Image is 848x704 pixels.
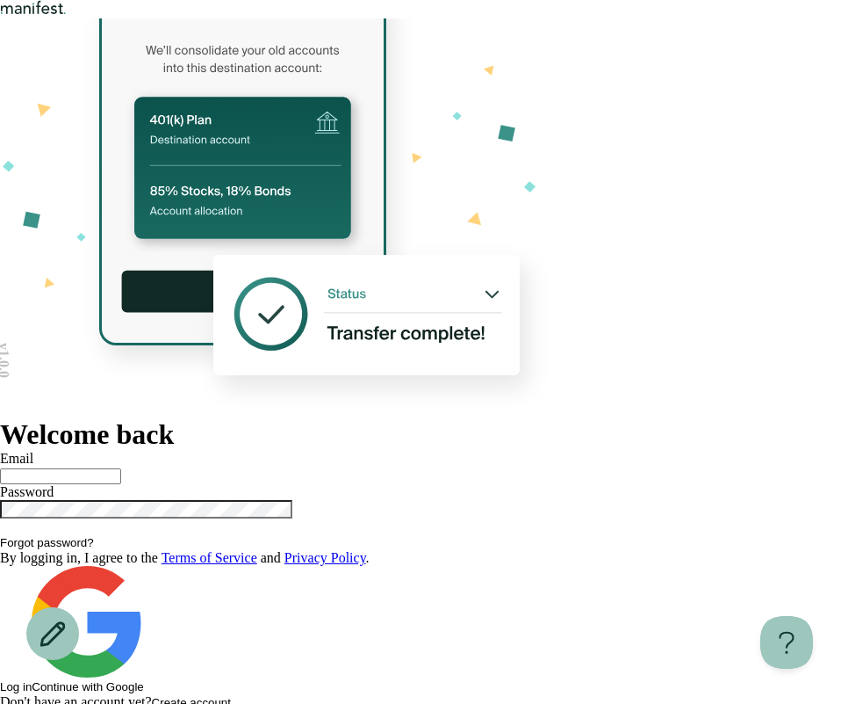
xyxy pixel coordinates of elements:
[760,616,813,669] iframe: Help Scout Beacon - Open
[162,550,257,565] a: Terms of Service
[284,550,366,565] a: Privacy Policy
[32,566,143,693] button: Continue with Google
[32,680,143,693] span: Continue with Google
